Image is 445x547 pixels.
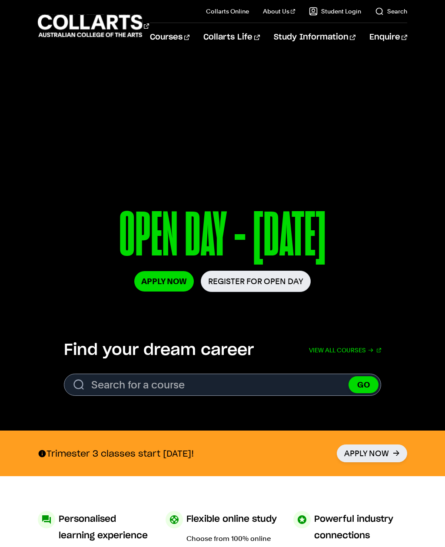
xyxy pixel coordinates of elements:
[64,374,381,396] input: Search for a course
[64,374,381,396] form: Search
[203,23,259,52] a: Collarts Life
[134,271,194,292] a: Apply Now
[59,511,152,544] h3: Personalised learning experience
[150,23,189,52] a: Courses
[263,7,295,16] a: About Us
[201,271,311,292] a: Register for Open Day
[38,448,194,459] p: Trimester 3 classes start [DATE]!
[38,203,407,271] p: OPEN DAY - [DATE]
[369,23,407,52] a: Enquire
[274,23,355,52] a: Study Information
[38,13,128,38] div: Go to homepage
[206,7,249,16] a: Collarts Online
[349,376,379,393] button: GO
[309,341,381,360] a: View all courses
[314,511,407,544] h3: Powerful industry connections
[375,7,407,16] a: Search
[337,444,407,462] a: Apply Now
[186,511,277,527] h3: Flexible online study
[309,7,361,16] a: Student Login
[64,341,254,360] h2: Find your dream career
